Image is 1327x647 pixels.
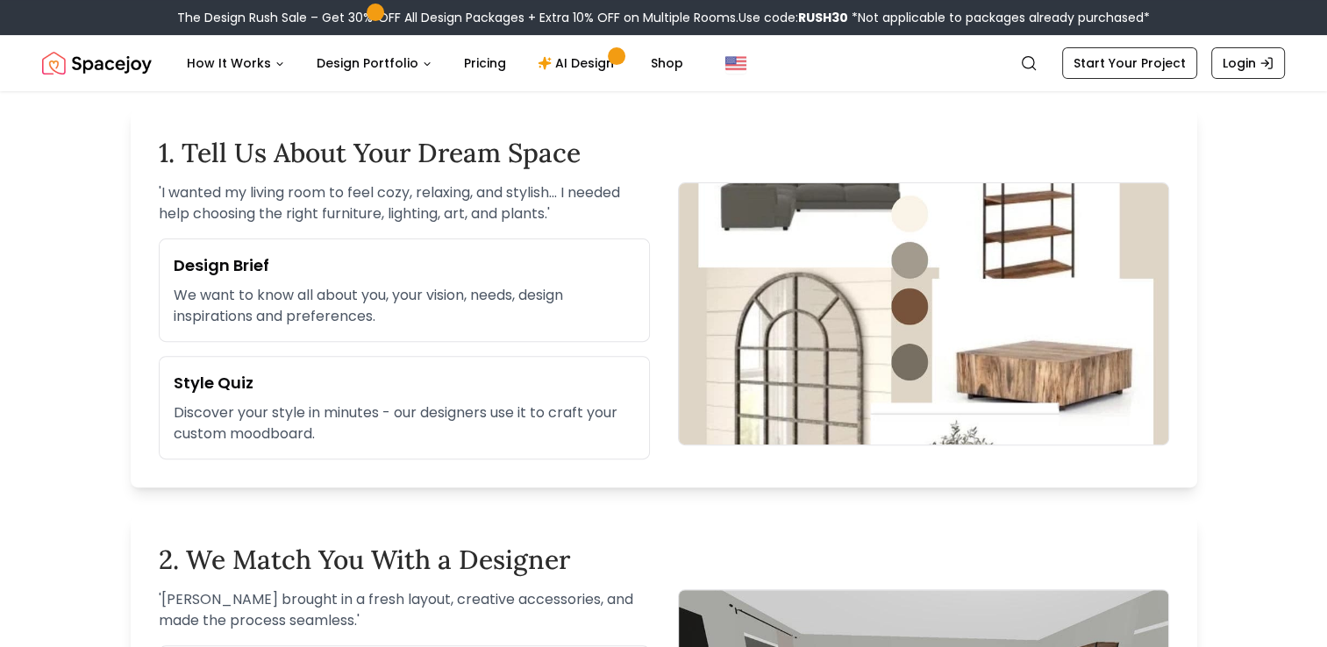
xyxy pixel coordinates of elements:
div: The Design Rush Sale – Get 30% OFF All Design Packages + Extra 10% OFF on Multiple Rooms. [177,9,1150,26]
h2: 2. We Match You With a Designer [159,544,1169,575]
a: Spacejoy [42,46,152,81]
b: RUSH30 [798,9,848,26]
a: AI Design [524,46,633,81]
img: United States [725,53,746,74]
p: Discover your style in minutes - our designers use it to craft your custom moodboard. [174,402,635,444]
a: Login [1211,47,1285,79]
p: We want to know all about you, your vision, needs, design inspirations and preferences. [174,285,635,327]
a: Pricing [450,46,520,81]
span: Use code: [738,9,848,26]
a: Shop [637,46,697,81]
nav: Main [173,46,697,81]
button: How It Works [173,46,299,81]
h3: Design Brief [174,253,635,278]
p: ' I wanted my living room to feel cozy, relaxing, and stylish... I needed help choosing the right... [159,182,650,224]
p: ' [PERSON_NAME] brought in a fresh layout, creative accessories, and made the process seamless. ' [159,589,650,631]
img: Design brief form [678,182,1169,445]
a: Start Your Project [1062,47,1197,79]
h2: 1. Tell Us About Your Dream Space [159,137,1169,168]
span: *Not applicable to packages already purchased* [848,9,1150,26]
h3: Style Quiz [174,371,635,395]
button: Design Portfolio [303,46,446,81]
nav: Global [42,35,1285,91]
img: Spacejoy Logo [42,46,152,81]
